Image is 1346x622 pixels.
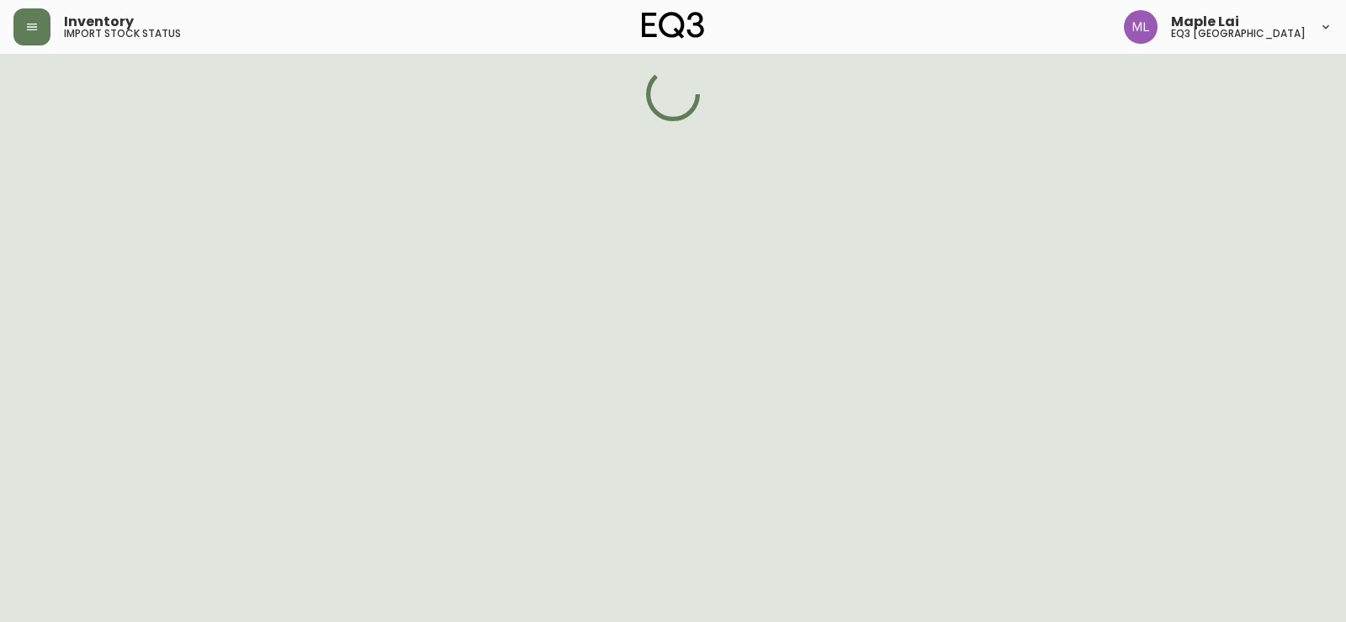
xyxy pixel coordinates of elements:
span: Maple Lai [1171,15,1239,29]
h5: import stock status [64,29,181,39]
img: logo [642,12,704,39]
h5: eq3 [GEOGRAPHIC_DATA] [1171,29,1306,39]
img: 61e28cffcf8cc9f4e300d877dd684943 [1124,10,1158,44]
span: Inventory [64,15,134,29]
